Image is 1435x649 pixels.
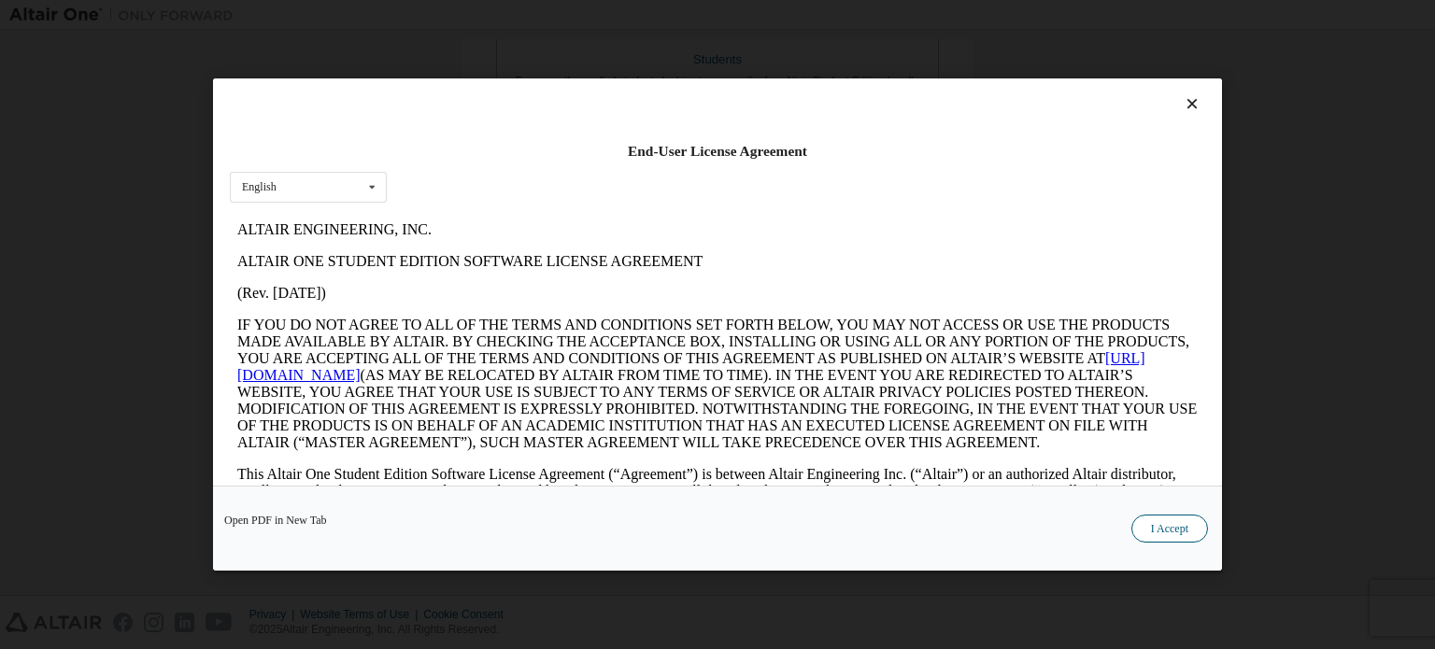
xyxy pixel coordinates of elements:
[1131,515,1208,543] button: I Accept
[224,515,327,526] a: Open PDF in New Tab
[7,39,968,56] p: ALTAIR ONE STUDENT EDITION SOFTWARE LICENSE AGREEMENT
[242,181,277,192] div: English
[7,252,968,319] p: This Altair One Student Edition Software License Agreement (“Agreement”) is between Altair Engine...
[7,71,968,88] p: (Rev. [DATE])
[7,7,968,24] p: ALTAIR ENGINEERING, INC.
[230,142,1205,161] div: End-User License Agreement
[7,103,968,237] p: IF YOU DO NOT AGREE TO ALL OF THE TERMS AND CONDITIONS SET FORTH BELOW, YOU MAY NOT ACCESS OR USE...
[7,136,916,169] a: [URL][DOMAIN_NAME]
